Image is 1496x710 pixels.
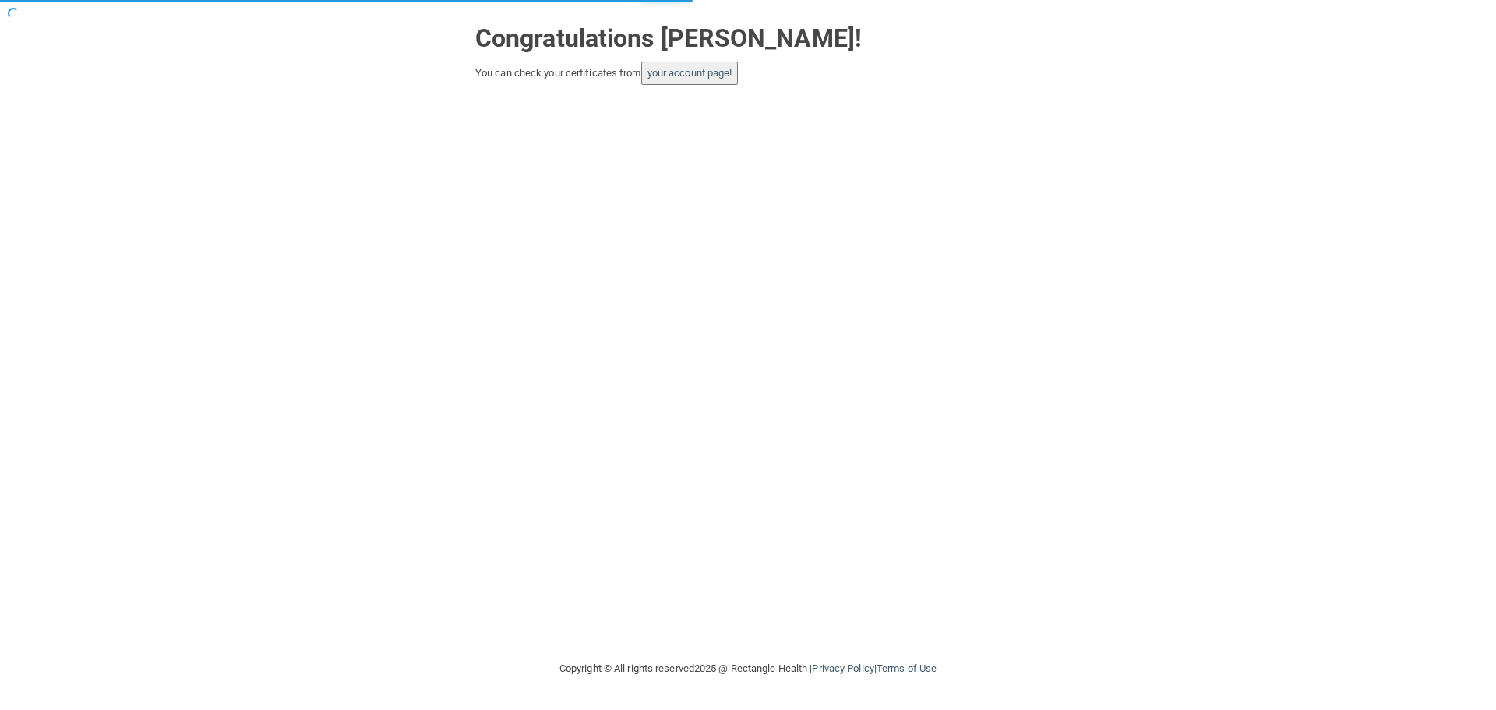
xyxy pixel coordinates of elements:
[877,662,937,674] a: Terms of Use
[812,662,873,674] a: Privacy Policy
[475,23,862,53] strong: Congratulations [PERSON_NAME]!
[475,62,1021,85] div: You can check your certificates from
[641,62,739,85] button: your account page!
[647,67,732,79] a: your account page!
[464,644,1032,694] div: Copyright © All rights reserved 2025 @ Rectangle Health | |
